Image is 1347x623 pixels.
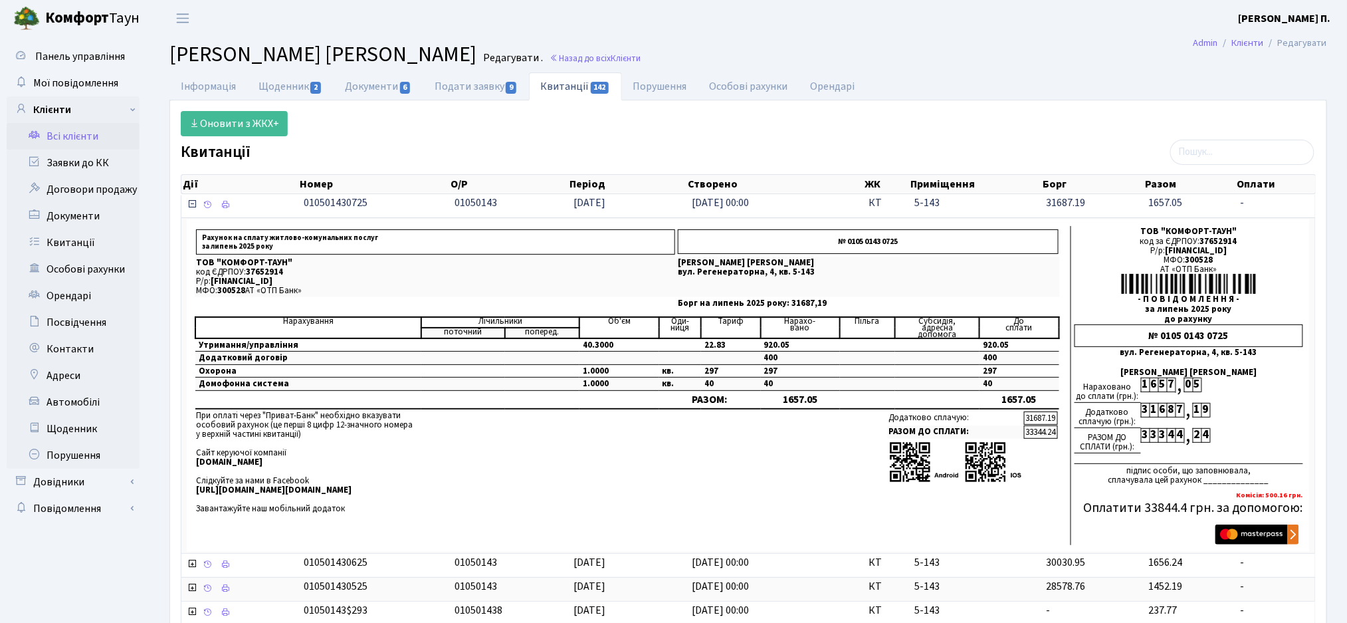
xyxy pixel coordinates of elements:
[1170,140,1314,165] input: Пошук...
[7,309,140,336] a: Посвідчення
[7,256,140,283] a: Особові рахунки
[692,555,749,570] span: [DATE] 00:00
[869,603,904,618] span: КТ
[45,7,109,29] b: Комфорт
[1193,428,1201,443] div: 2
[169,39,476,70] span: [PERSON_NAME] [PERSON_NAME]
[421,317,579,328] td: Лічильники
[914,579,1036,594] span: 5-143
[304,555,368,570] span: 010501430625
[1193,378,1201,392] div: 5
[7,150,140,176] a: Заявки до КК
[480,52,543,64] small: Редагувати .
[1174,29,1347,57] nav: breadcrumb
[195,317,421,338] td: Нарахування
[1149,555,1183,570] span: 1656.24
[169,72,247,100] a: Інформація
[181,111,288,136] a: Оновити з ЖКХ+
[45,7,140,30] span: Таун
[195,378,421,391] td: Домофонна система
[455,603,502,618] span: 010501438
[1075,378,1141,403] div: Нараховано до сплати (грн.):
[1075,314,1304,324] div: до рахунку
[799,72,867,100] a: Орендарі
[678,268,1058,277] p: вул. Регенераторна, 4, кв. 5-143
[247,72,334,100] a: Щоденник
[1167,403,1176,418] div: 8
[195,352,421,365] td: Додатковий договір
[1215,525,1299,545] img: Masterpass
[1200,235,1237,247] span: 37652914
[869,555,904,570] span: КТ
[1264,36,1327,51] li: Редагувати
[506,82,516,94] span: 9
[1141,403,1150,418] div: 3
[980,378,1059,391] td: 40
[1075,428,1141,453] div: РАЗОМ ДО СПЛАТИ (грн.):
[1241,195,1310,211] span: -
[1141,378,1150,392] div: 1
[1075,305,1304,314] div: за липень 2025 року
[1075,403,1141,428] div: Додатково сплачую (грн.):
[761,378,840,391] td: 40
[914,603,1036,618] span: 5-143
[895,317,980,338] td: Субсидія, адресна допомога
[1075,348,1304,357] div: вул. Регенераторна, 4, кв. 5-143
[980,352,1059,365] td: 400
[573,603,605,618] span: [DATE]
[529,72,621,100] a: Квитанції
[914,195,1036,211] span: 5-143
[914,555,1036,570] span: 5-143
[196,277,675,286] p: Р/р:
[1024,426,1058,439] td: 33344.24
[1158,428,1167,443] div: 3
[7,283,140,309] a: Орендарі
[1241,603,1310,618] span: -
[7,176,140,203] a: Договори продажу
[678,299,1058,308] p: Борг на липень 2025 року: 31687,19
[181,143,251,162] label: Квитанції
[1041,175,1144,193] th: Борг
[7,362,140,389] a: Адреси
[888,412,1023,425] td: Додатково сплачую:
[1075,295,1304,304] div: - П О В І Д О М Л Е Н Н Я -
[1239,11,1331,26] b: [PERSON_NAME] П.
[455,579,497,594] span: 01050143
[1075,237,1304,246] div: код за ЄДРПОУ:
[195,410,676,515] td: При оплаті через "Приват-Банк" необхідно вказувати особовий рахунок (це перші 8 цифр 12-значного ...
[196,287,675,295] p: МФО: АТ «ОТП Банк»
[33,76,118,90] span: Мої повідомлення
[1232,36,1264,50] a: Клієнти
[455,555,497,570] span: 01050143
[573,195,605,210] span: [DATE]
[1167,428,1176,443] div: 4
[659,317,702,338] td: Оди- ниця
[1176,428,1184,443] div: 4
[7,43,140,70] a: Панель управління
[195,338,421,352] td: Утримання/управління
[869,195,904,211] span: КТ
[195,364,421,378] td: Охорона
[761,390,840,409] td: 1657.05
[1075,368,1304,377] div: [PERSON_NAME] [PERSON_NAME]
[7,203,140,229] a: Документи
[1235,175,1315,193] th: Оплати
[980,364,1059,378] td: 297
[1075,500,1304,516] h5: Оплатити 33844.4 грн. за допомогою:
[299,175,450,193] th: Номер
[35,49,125,64] span: Панель управління
[573,555,605,570] span: [DATE]
[1241,555,1310,570] span: -
[1241,579,1310,594] span: -
[196,229,675,255] p: Рахунок на сплату житлово-комунальних послуг за липень 2025 року
[678,229,1058,254] p: № 0105 0143 0725
[889,441,1022,484] img: apps-qrcodes.png
[1075,246,1304,255] div: Р/р:
[1149,579,1183,594] span: 1452.19
[7,389,140,416] a: Автомобілі
[505,328,580,338] td: поперед.
[611,52,641,64] span: Клієнти
[211,275,272,287] span: [FINANCIAL_ID]
[1184,428,1193,443] div: ,
[196,456,262,468] b: [DOMAIN_NAME]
